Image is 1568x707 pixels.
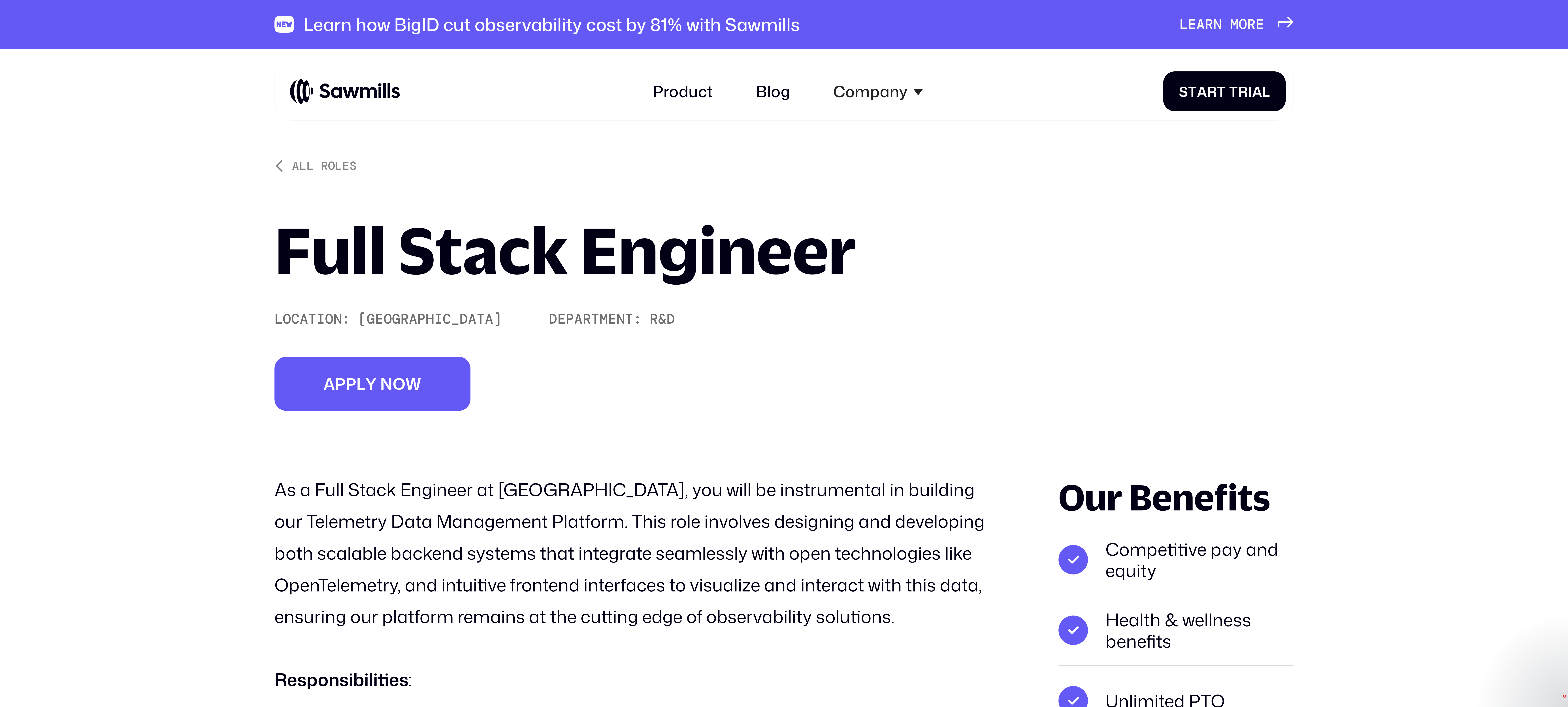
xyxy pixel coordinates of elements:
span: a [1197,83,1207,100]
div: Department: [549,311,642,327]
h1: Full Stack Engineer [274,218,857,281]
span: t [1188,83,1197,100]
span: m [1230,16,1239,33]
span: A [323,374,335,393]
span: p [346,374,356,393]
span: n [380,374,393,393]
span: l [1262,83,1270,100]
span: r [1247,16,1256,33]
span: t [1217,83,1226,100]
span: a [1252,83,1262,100]
span: o [1239,16,1247,33]
span: a [1196,16,1205,33]
a: Blog [744,70,802,112]
div: [GEOGRAPHIC_DATA] [358,311,502,327]
span: 1 [1563,695,1566,698]
span: y [365,374,377,393]
strong: Responsibilities [274,667,408,692]
a: Product [641,70,725,112]
span: T [1229,83,1238,100]
span: i [1248,83,1252,100]
div: Location: [274,311,350,327]
span: r [1238,83,1248,100]
li: Health & wellness benefits [1058,595,1294,666]
span: r [1207,83,1217,100]
div: Our Benefits [1058,474,1294,521]
a: Learnmore [1179,16,1294,33]
div: R&D [650,311,675,327]
div: Company [821,70,935,112]
li: Competitive pay and equity [1058,525,1294,595]
span: e [1256,16,1264,33]
div: All roles [292,159,357,173]
div: Company [833,82,907,101]
p: : [274,664,996,695]
span: L [1179,16,1188,33]
span: l [356,374,365,393]
span: S [1179,83,1188,100]
span: o [393,374,406,393]
a: StartTrial [1163,71,1286,111]
span: e [1188,16,1196,33]
span: n [1213,16,1222,33]
a: Applynow [274,357,470,411]
span: p [335,374,346,393]
span: r [1205,16,1213,33]
div: Learn how BigID cut observability cost by 81% with Sawmills [304,14,800,35]
p: As a Full Stack Engineer at [GEOGRAPHIC_DATA], you will be instrumental in building our Telemetry... [274,474,996,632]
a: All roles [274,159,357,173]
span: w [405,374,421,393]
